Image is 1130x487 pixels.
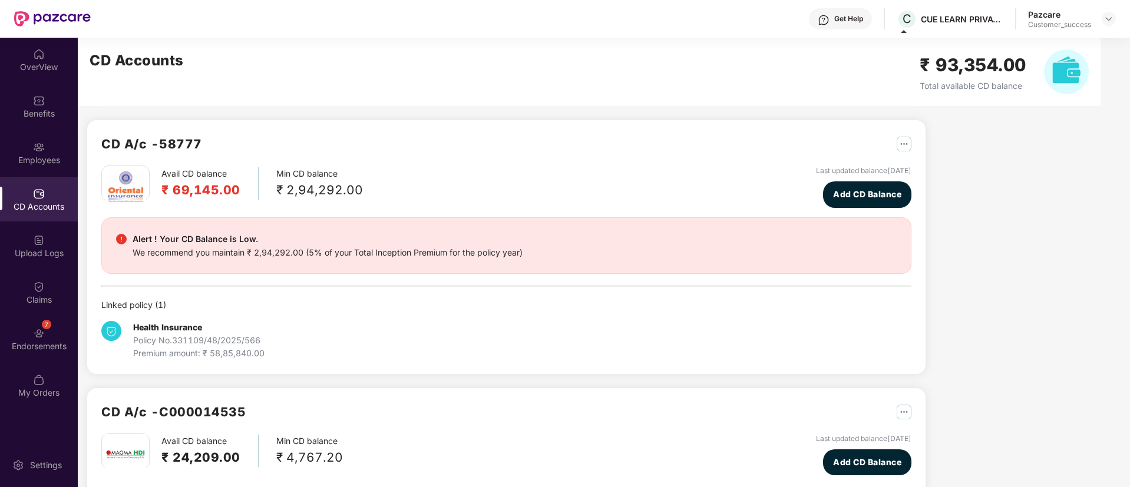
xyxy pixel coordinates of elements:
[33,374,45,386] img: svg+xml;base64,PHN2ZyBpZD0iTXlfT3JkZXJzIiBkYXRhLW5hbWU9Ik15IE9yZGVycyIgeG1sbnM9Imh0dHA6Ly93d3cudz...
[161,180,240,200] h2: ₹ 69,145.00
[27,459,65,471] div: Settings
[816,433,911,445] div: Last updated balance [DATE]
[833,456,901,469] span: Add CD Balance
[101,134,202,154] h2: CD A/c - 58777
[133,334,265,347] div: Policy No. 331109/48/2025/566
[33,95,45,107] img: svg+xml;base64,PHN2ZyBpZD0iQmVuZWZpdHMiIHhtbG5zPSJodHRwOi8vd3d3LnczLm9yZy8yMDAwL3N2ZyIgd2lkdGg9Ij...
[833,188,901,201] span: Add CD Balance
[42,320,51,329] div: 7
[897,137,911,151] img: svg+xml;base64,PHN2ZyB4bWxucz0iaHR0cDovL3d3dy53My5vcmcvMjAwMC9zdmciIHdpZHRoPSIyNSIgaGVpZ2h0PSIyNS...
[133,322,202,332] b: Health Insurance
[33,234,45,246] img: svg+xml;base64,PHN2ZyBpZD0iVXBsb2FkX0xvZ3MiIGRhdGEtbmFtZT0iVXBsb2FkIExvZ3MiIHhtbG5zPSJodHRwOi8vd3...
[1104,14,1114,24] img: svg+xml;base64,PHN2ZyBpZD0iRHJvcGRvd24tMzJ4MzIiIHhtbG5zPSJodHRwOi8vd3d3LnczLm9yZy8yMDAwL3N2ZyIgd2...
[818,14,830,26] img: svg+xml;base64,PHN2ZyBpZD0iSGVscC0zMngzMiIgeG1sbnM9Imh0dHA6Ly93d3cudzMub3JnLzIwMDAvc3ZnIiB3aWR0aD...
[101,321,121,341] img: svg+xml;base64,PHN2ZyB4bWxucz0iaHR0cDovL3d3dy53My5vcmcvMjAwMC9zdmciIHdpZHRoPSIzNCIgaGVpZ2h0PSIzNC...
[276,180,363,200] div: ₹ 2,94,292.00
[897,405,911,419] img: svg+xml;base64,PHN2ZyB4bWxucz0iaHR0cDovL3d3dy53My5vcmcvMjAwMC9zdmciIHdpZHRoPSIyNSIgaGVpZ2h0PSIyNS...
[14,11,91,26] img: New Pazcare Logo
[276,435,343,467] div: Min CD balance
[90,49,184,72] h2: CD Accounts
[105,434,146,475] img: magma.png
[276,167,363,200] div: Min CD balance
[1028,9,1091,20] div: Pazcare
[816,165,911,177] div: Last updated balance [DATE]
[133,246,523,259] div: We recommend you maintain ₹ 2,94,292.00 (5% of your Total Inception Premium for the policy year)
[33,327,45,339] img: svg+xml;base64,PHN2ZyBpZD0iRW5kb3JzZW1lbnRzIiB4bWxucz0iaHR0cDovL3d3dy53My5vcmcvMjAwMC9zdmciIHdpZH...
[823,181,911,208] button: Add CD Balance
[101,402,246,422] h2: CD A/c - C000014535
[33,281,45,293] img: svg+xml;base64,PHN2ZyBpZD0iQ2xhaW0iIHhtbG5zPSJodHRwOi8vd3d3LnczLm9yZy8yMDAwL3N2ZyIgd2lkdGg9IjIwIi...
[276,448,343,467] div: ₹ 4,767.20
[101,299,911,312] div: Linked policy ( 1 )
[161,167,259,200] div: Avail CD balance
[105,166,146,207] img: oi.png
[823,449,911,476] button: Add CD Balance
[921,14,1003,25] div: CUE LEARN PRIVATE LIMITED
[33,141,45,153] img: svg+xml;base64,PHN2ZyBpZD0iRW1wbG95ZWVzIiB4bWxucz0iaHR0cDovL3d3dy53My5vcmcvMjAwMC9zdmciIHdpZHRoPS...
[133,232,523,246] div: Alert ! Your CD Balance is Low.
[920,51,1026,79] h2: ₹ 93,354.00
[33,188,45,200] img: svg+xml;base64,PHN2ZyBpZD0iQ0RfQWNjb3VudHMiIGRhdGEtbmFtZT0iQ0QgQWNjb3VudHMiIHhtbG5zPSJodHRwOi8vd3...
[33,48,45,60] img: svg+xml;base64,PHN2ZyBpZD0iSG9tZSIgeG1sbnM9Imh0dHA6Ly93d3cudzMub3JnLzIwMDAvc3ZnIiB3aWR0aD0iMjAiIG...
[161,448,240,467] h2: ₹ 24,209.00
[834,14,863,24] div: Get Help
[1028,20,1091,29] div: Customer_success
[161,435,259,467] div: Avail CD balance
[1044,49,1089,94] img: svg+xml;base64,PHN2ZyB4bWxucz0iaHR0cDovL3d3dy53My5vcmcvMjAwMC9zdmciIHhtbG5zOnhsaW5rPSJodHRwOi8vd3...
[12,459,24,471] img: svg+xml;base64,PHN2ZyBpZD0iU2V0dGluZy0yMHgyMCIgeG1sbnM9Imh0dHA6Ly93d3cudzMub3JnLzIwMDAvc3ZnIiB3aW...
[920,81,1022,91] span: Total available CD balance
[133,347,265,360] div: Premium amount: ₹ 58,85,840.00
[116,234,127,244] img: svg+xml;base64,PHN2ZyBpZD0iRGFuZ2VyX2FsZXJ0IiBkYXRhLW5hbWU9IkRhbmdlciBhbGVydCIgeG1sbnM9Imh0dHA6Ly...
[903,12,911,26] span: C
